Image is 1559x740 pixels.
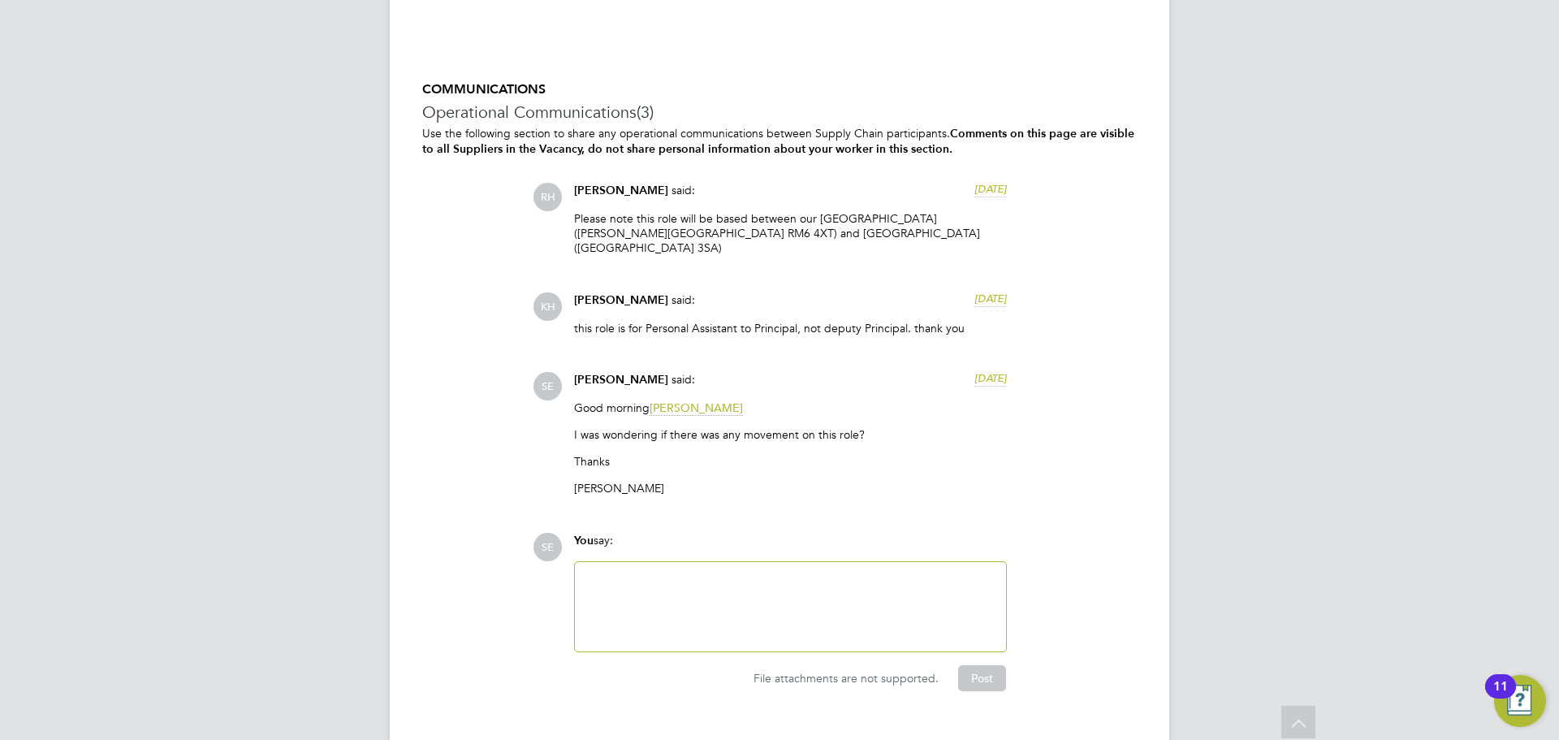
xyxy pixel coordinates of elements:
[574,211,1007,256] p: Please note this role will be based between our [GEOGRAPHIC_DATA] ([PERSON_NAME][GEOGRAPHIC_DATA]...
[533,292,562,321] span: KH
[974,182,1007,196] span: [DATE]
[672,372,695,387] span: said:
[574,534,594,547] span: You
[422,127,1134,156] b: Comments on this page are visible to all Suppliers in the Vacancy, do not share personal informat...
[574,400,1007,415] p: Good morning
[574,454,1007,469] p: Thanks
[650,400,743,416] span: [PERSON_NAME]
[754,671,939,686] span: File attachments are not supported.
[574,533,1007,561] div: say:
[1494,675,1546,727] button: Open Resource Center, 11 new notifications
[574,293,668,307] span: [PERSON_NAME]
[1493,686,1508,708] div: 11
[533,183,562,211] span: RH
[533,372,562,400] span: SE
[974,292,1007,305] span: [DATE]
[574,373,668,387] span: [PERSON_NAME]
[574,321,1007,335] p: this role is for Personal Assistant to Principal, not deputy Principal. thank you
[574,481,1007,495] p: [PERSON_NAME]
[672,183,695,197] span: said:
[422,102,1137,123] h3: Operational Communications
[958,665,1006,691] button: Post
[422,126,1137,157] p: Use the following section to share any operational communications between Supply Chain participants.
[574,427,1007,442] p: I was wondering if there was any movement on this role?
[672,292,695,307] span: said:
[422,81,1137,98] h5: COMMUNICATIONS
[637,102,654,123] span: (3)
[574,184,668,197] span: [PERSON_NAME]
[533,533,562,561] span: SE
[974,371,1007,385] span: [DATE]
